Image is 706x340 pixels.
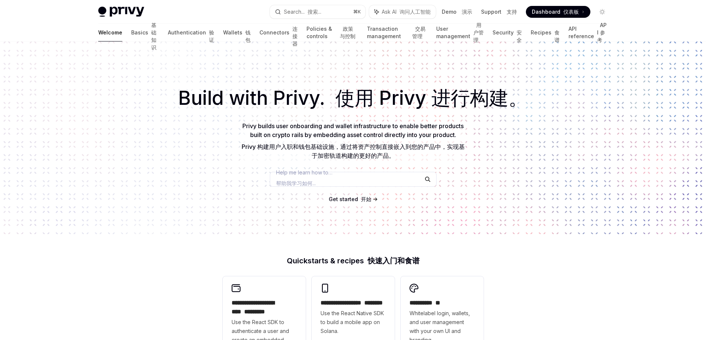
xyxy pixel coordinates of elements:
[131,24,159,41] a: Basics 基础知识
[462,9,472,15] font: 演示
[284,7,321,16] div: Search...
[12,84,694,113] h1: Build with Privy.
[368,256,420,265] font: 快速入门和食谱
[241,122,466,159] span: Privy builds user onboarding and wallet infrastructure to enable better products built on crypto ...
[98,7,144,17] img: light logo
[242,143,465,159] font: Privy 构建用户入职和钱包基础设施，通过将资产控制直接嵌入到您的产品中，实现基于加密轨道构建的更好的产品。
[276,180,316,186] font: 帮助我学习如何...
[526,6,590,18] a: Dashboard 仪表板
[382,8,431,16] span: Ask AI
[517,29,522,43] font: 安全
[340,26,355,39] font: 政策与控制
[473,22,484,43] font: 用户管理
[493,24,522,41] a: Security 安全
[209,29,214,43] font: 验证
[507,9,517,15] font: 支持
[531,24,560,41] a: Recipes 食谱
[412,26,425,39] font: 交易管理
[270,5,365,19] button: Search... 搜索...⌘K
[569,24,608,41] a: API reference API 参考
[308,9,321,15] font: 搜索...
[563,9,579,15] font: 仪表板
[168,24,214,41] a: Authentication 验证
[292,26,298,47] font: 连接器
[532,8,579,16] span: Dashboard
[436,24,484,41] a: User management 用户管理
[151,22,156,50] font: 基础知识
[329,196,371,203] a: Get started 开始
[442,8,472,16] a: Demo 演示
[400,9,431,15] font: 询问人工智能
[259,24,298,41] a: Connectors 连接器
[554,29,560,43] font: 食谱
[361,196,371,202] font: 开始
[335,86,528,110] font: 使用 Privy 进行构建。
[597,22,607,43] font: API 参考
[306,24,358,41] a: Policies & controls 政策与控制
[369,5,436,19] button: Ask AI 询问人工智能
[367,24,427,41] a: Transaction management 交易管理
[329,196,371,202] span: Get started
[223,257,484,264] h2: Quickstarts & recipes
[276,169,332,190] span: Help me learn how to…
[596,6,608,18] button: Toggle dark mode
[353,9,361,15] span: ⌘ K
[481,8,517,16] a: Support 支持
[98,24,122,41] a: Welcome
[245,29,251,43] font: 钱包
[223,24,251,41] a: Wallets 钱包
